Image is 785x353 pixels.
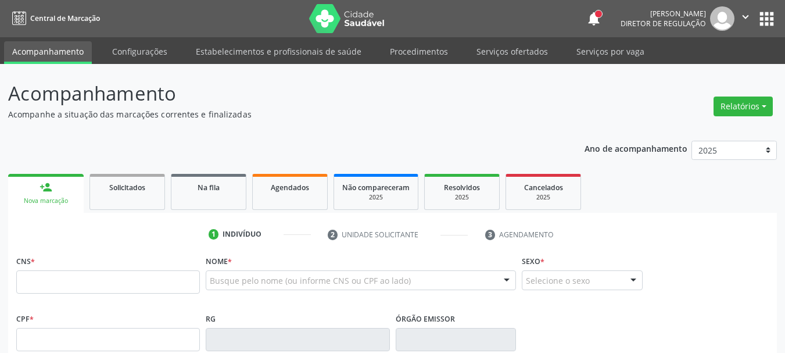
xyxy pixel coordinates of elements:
span: Central de Marcação [30,13,100,23]
label: RG [206,310,216,328]
a: Estabelecimentos e profissionais de saúde [188,41,370,62]
a: Acompanhamento [4,41,92,64]
span: Diretor de regulação [621,19,706,28]
div: 1 [209,229,219,240]
button: Relatórios [714,97,773,116]
p: Acompanhe a situação das marcações correntes e finalizadas [8,108,546,120]
a: Procedimentos [382,41,456,62]
label: Nome [206,252,232,270]
i:  [739,10,752,23]
span: Solicitados [109,183,145,192]
button: apps [757,9,777,29]
div: Indivíduo [223,229,261,240]
div: [PERSON_NAME] [621,9,706,19]
span: Cancelados [524,183,563,192]
span: Busque pelo nome (ou informe CNS ou CPF ao lado) [210,274,411,287]
div: person_add [40,181,52,194]
a: Serviços ofertados [468,41,556,62]
p: Acompanhamento [8,79,546,108]
a: Configurações [104,41,175,62]
label: Órgão emissor [396,310,455,328]
label: CNS [16,252,35,270]
div: 2025 [433,193,491,202]
img: img [710,6,734,31]
label: Sexo [522,252,544,270]
span: Agendados [271,183,309,192]
a: Serviços por vaga [568,41,653,62]
div: 2025 [514,193,572,202]
span: Na fila [198,183,220,192]
span: Não compareceram [342,183,410,192]
p: Ano de acompanhamento [585,141,687,155]
span: Resolvidos [444,183,480,192]
div: Nova marcação [16,197,76,205]
div: 2025 [342,193,410,202]
button: notifications [586,10,602,27]
a: Central de Marcação [8,9,100,28]
span: Selecione o sexo [526,274,590,287]
button:  [734,6,757,31]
